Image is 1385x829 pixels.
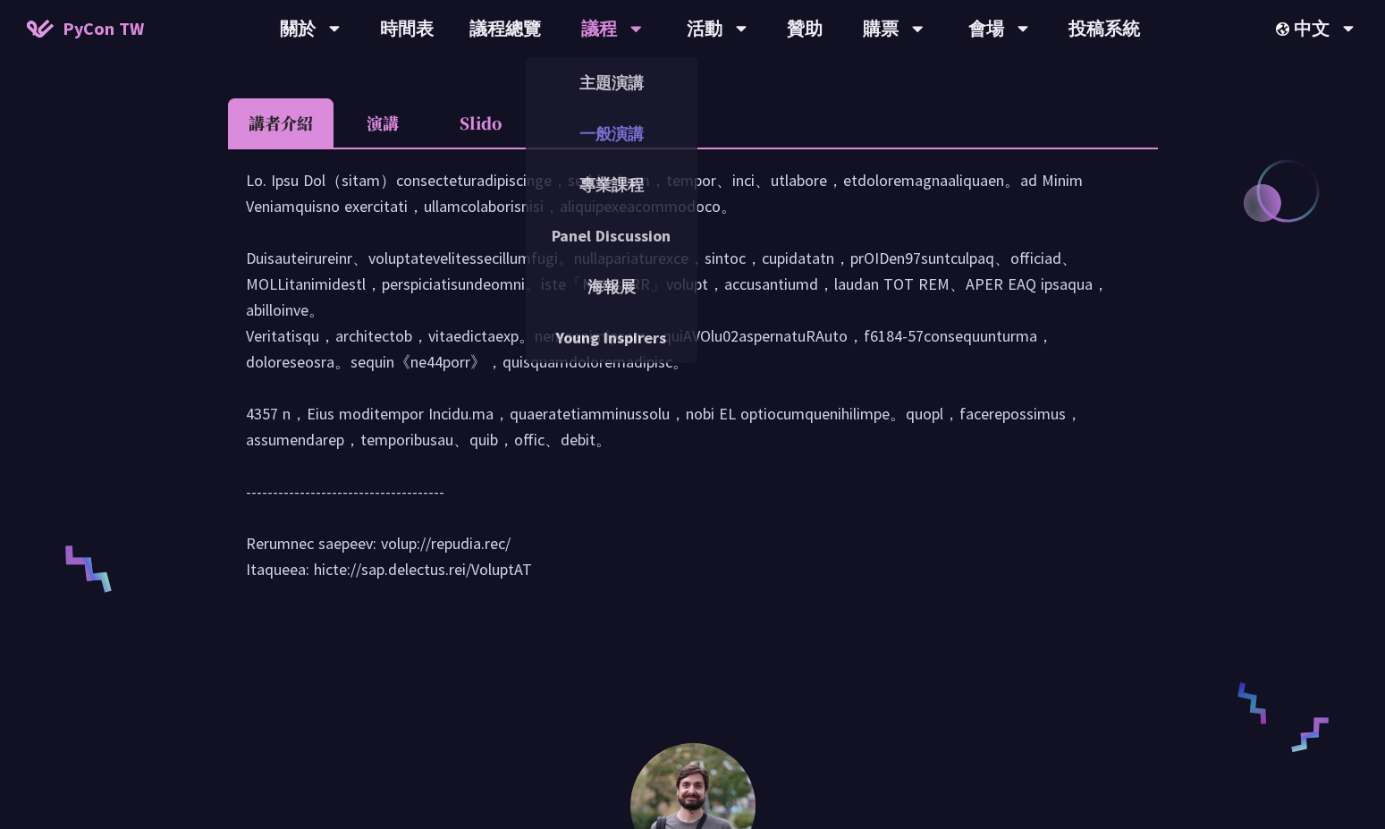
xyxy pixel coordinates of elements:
li: Slido [432,98,530,148]
a: 專業課程 [526,164,697,206]
div: Lo. Ipsu Dol（sitam）consecteturadipiscinge，seddoeiusm，tempor、inci、utlabore，etdoloremagnaaliquaen。a... [246,167,1140,600]
span: PyCon TW [63,15,144,42]
a: 一般演講 [526,113,697,155]
a: 海報展 [526,266,697,308]
li: 講者介紹 [228,98,334,148]
img: Home icon of PyCon TW 2025 [27,20,54,38]
a: PyCon TW [9,6,162,51]
li: 演講 [334,98,432,148]
a: Young Inspirers [526,317,697,359]
a: 主題演講 [526,62,697,104]
a: Panel Discussion [526,215,697,257]
img: Locale Icon [1276,22,1294,36]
